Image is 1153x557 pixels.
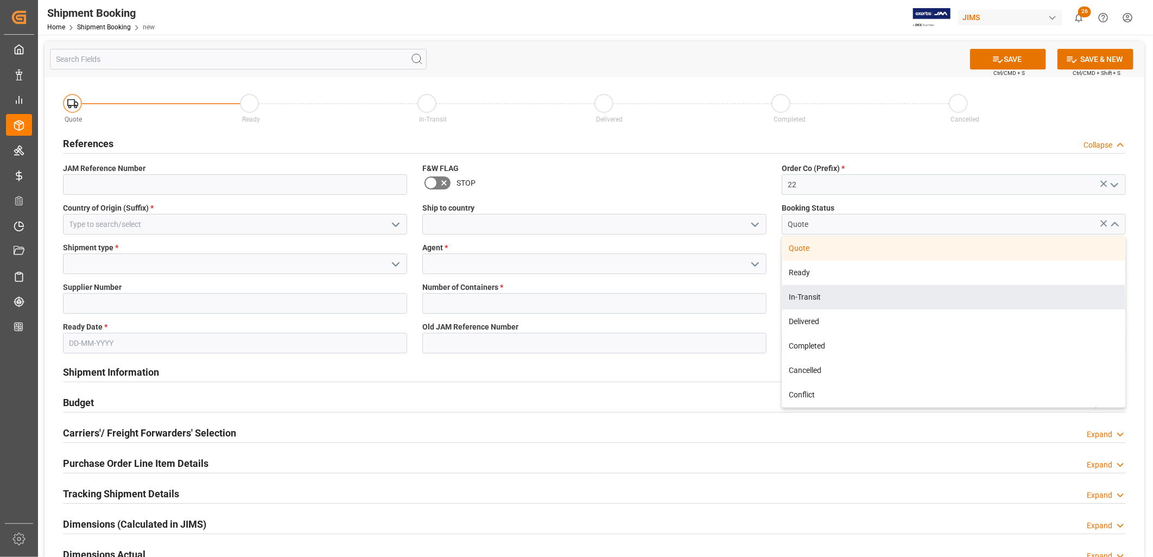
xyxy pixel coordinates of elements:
[993,69,1025,77] span: Ctrl/CMD + S
[63,136,113,151] h2: References
[1106,176,1122,193] button: open menu
[457,178,476,189] span: STOP
[782,358,1125,383] div: Cancelled
[422,202,474,214] span: Ship to country
[63,395,94,410] h2: Budget
[422,321,518,333] span: Old JAM Reference Number
[63,517,206,531] h2: Dimensions (Calculated in JIMS)
[1057,49,1133,69] button: SAVE & NEW
[422,282,503,293] span: Number of Containers
[746,216,763,233] button: open menu
[1073,69,1120,77] span: Ctrl/CMD + Shift + S
[63,365,159,379] h2: Shipment Information
[63,321,107,333] span: Ready Date
[1087,520,1112,531] div: Expand
[782,309,1125,334] div: Delivered
[63,242,118,254] span: Shipment type
[63,202,154,214] span: Country of Origin (Suffix)
[1087,459,1112,471] div: Expand
[387,256,403,273] button: open menu
[782,285,1125,309] div: In-Transit
[782,202,834,214] span: Booking Status
[913,8,951,27] img: Exertis%20JAM%20-%20Email%20Logo.jpg_1722504956.jpg
[782,236,1125,261] div: Quote
[65,116,83,123] span: Quote
[782,334,1125,358] div: Completed
[63,456,208,471] h2: Purchase Order Line Item Details
[1084,140,1112,151] div: Collapse
[63,282,122,293] span: Supplier Number
[63,486,179,501] h2: Tracking Shipment Details
[782,163,845,174] span: Order Co (Prefix)
[951,116,979,123] span: Cancelled
[1106,216,1122,233] button: close menu
[422,163,459,174] span: F&W FLAG
[63,426,236,440] h2: Carriers'/ Freight Forwarders' Selection
[774,116,806,123] span: Completed
[63,163,145,174] span: JAM Reference Number
[1067,5,1091,30] button: show 26 new notifications
[47,23,65,31] a: Home
[1087,490,1112,501] div: Expand
[1078,7,1091,17] span: 26
[47,5,155,21] div: Shipment Booking
[1087,429,1112,440] div: Expand
[242,116,260,123] span: Ready
[596,116,623,123] span: Delivered
[958,10,1062,26] div: JIMS
[746,256,763,273] button: open menu
[422,242,448,254] span: Agent
[419,116,447,123] span: In-Transit
[1091,5,1116,30] button: Help Center
[782,261,1125,285] div: Ready
[63,214,407,235] input: Type to search/select
[958,7,1067,28] button: JIMS
[77,23,131,31] a: Shipment Booking
[50,49,427,69] input: Search Fields
[387,216,403,233] button: open menu
[970,49,1046,69] button: SAVE
[63,333,407,353] input: DD-MM-YYYY
[782,383,1125,407] div: Conflict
